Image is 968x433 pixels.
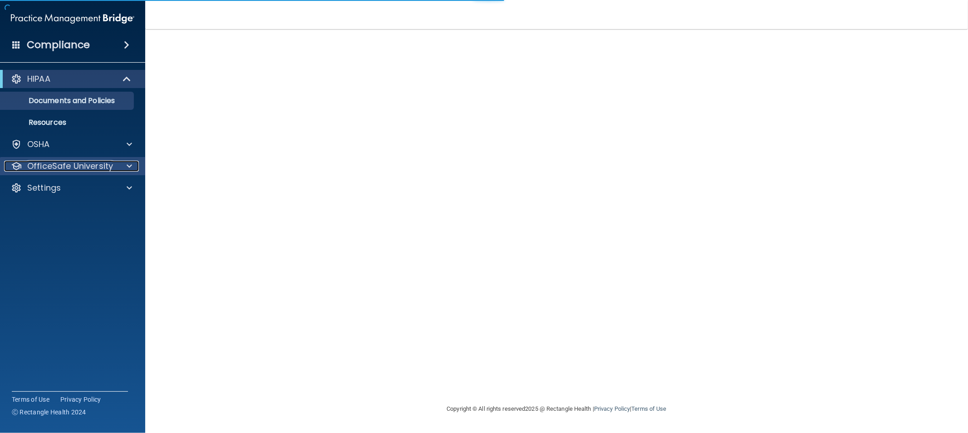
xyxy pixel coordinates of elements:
a: Privacy Policy [594,405,630,412]
p: OfficeSafe University [27,161,113,172]
h4: Compliance [27,39,90,51]
img: PMB logo [11,10,134,28]
a: OSHA [11,139,132,150]
p: OSHA [27,139,50,150]
a: Privacy Policy [60,395,101,404]
a: Terms of Use [12,395,49,404]
a: Terms of Use [631,405,666,412]
div: Copyright © All rights reserved 2025 @ Rectangle Health | | [391,394,722,423]
a: HIPAA [11,74,132,84]
a: Settings [11,182,132,193]
span: Ⓒ Rectangle Health 2024 [12,408,86,417]
p: HIPAA [27,74,50,84]
p: Documents and Policies [6,96,130,105]
p: Settings [27,182,61,193]
a: OfficeSafe University [11,161,132,172]
p: Resources [6,118,130,127]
